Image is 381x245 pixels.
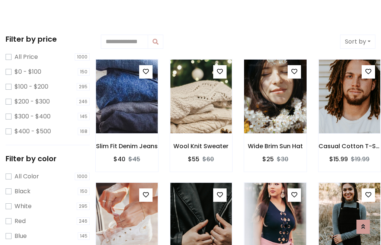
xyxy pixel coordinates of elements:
h6: Wool Knit Sweater [170,143,233,150]
del: $45 [128,155,140,163]
span: 295 [77,203,90,210]
label: All Price [15,52,38,61]
span: 145 [78,113,90,120]
del: $19.99 [351,155,369,163]
span: 1000 [75,53,90,61]
h5: Filter by price [6,35,90,44]
label: Black [15,187,31,196]
h6: Wide Brim Sun Hat [244,143,307,150]
label: $0 - $100 [15,67,41,76]
span: 295 [77,83,90,90]
label: White [15,202,32,211]
h6: $55 [188,156,199,163]
label: $400 - $500 [15,127,51,136]
h6: $25 [262,156,274,163]
span: 246 [77,98,90,105]
h6: Casual Cotton T-Shirt [318,143,381,150]
del: $60 [202,155,214,163]
label: $200 - $300 [15,97,50,106]
label: All Color [15,172,39,181]
span: 145 [78,232,90,240]
span: 150 [78,188,90,195]
span: 168 [78,128,90,135]
label: Red [15,217,26,226]
label: $300 - $400 [15,112,51,121]
span: 246 [77,217,90,225]
h6: $40 [113,156,125,163]
span: 1000 [75,173,90,180]
label: $100 - $200 [15,82,48,91]
button: Sort by [340,35,375,49]
span: 150 [78,68,90,76]
label: Blue [15,232,27,241]
h6: Slim Fit Denim Jeans [96,143,158,150]
del: $30 [277,155,288,163]
h6: $15.99 [329,156,348,163]
h5: Filter by color [6,154,90,163]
